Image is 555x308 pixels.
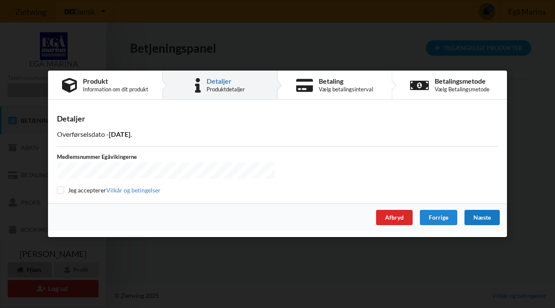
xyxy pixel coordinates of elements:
[57,187,161,194] label: Jeg accepterer
[57,153,275,161] label: Medlemsnummer Egåvikingerne
[83,86,148,93] div: Information om dit produkt
[319,78,373,85] div: Betaling
[57,130,498,139] p: Overførselsdato - .
[435,86,490,93] div: Vælg Betalingsmetode
[420,210,457,226] div: Forrige
[106,187,161,194] a: Vilkår og betingelser
[57,114,498,124] div: Detaljer
[319,86,373,93] div: Vælg betalingsinterval
[376,210,413,226] div: Afbryd
[207,86,245,93] div: Produktdetaljer
[464,210,500,226] div: Næste
[207,78,245,85] div: Detaljer
[435,78,490,85] div: Betalingsmetode
[83,78,148,85] div: Produkt
[109,130,130,138] b: [DATE]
